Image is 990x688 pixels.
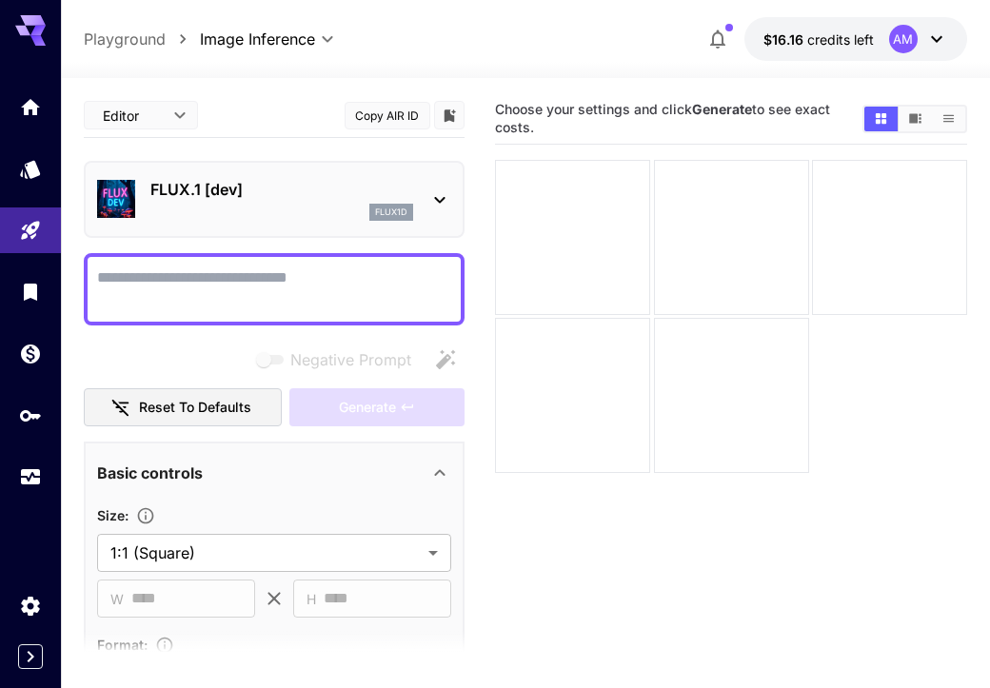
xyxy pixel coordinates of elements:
[103,106,162,126] span: Editor
[252,347,426,371] span: Negative prompts are not compatible with the selected model.
[290,348,411,371] span: Negative Prompt
[345,102,430,129] button: Copy AIR ID
[97,462,203,484] p: Basic controls
[807,31,874,48] span: credits left
[932,107,965,131] button: Show images in list view
[307,588,316,610] span: H
[129,506,163,525] button: Adjust the dimensions of the generated image by specifying its width and height in pixels, or sel...
[84,388,282,427] button: Reset to defaults
[19,95,42,119] div: Home
[375,206,407,219] p: flux1d
[84,28,200,50] nav: breadcrumb
[864,107,898,131] button: Show images in grid view
[744,17,967,61] button: $16.15712AM
[19,465,42,489] div: Usage
[97,170,451,228] div: FLUX.1 [dev]flux1d
[19,594,42,618] div: Settings
[763,31,807,48] span: $16.16
[441,104,458,127] button: Add to library
[899,107,932,131] button: Show images in video view
[19,219,42,243] div: Playground
[19,342,42,365] div: Wallet
[889,25,918,53] div: AM
[692,101,752,117] b: Generate
[19,403,42,427] div: API Keys
[495,101,830,135] span: Choose your settings and click to see exact costs.
[150,178,413,201] p: FLUX.1 [dev]
[862,105,967,133] div: Show images in grid viewShow images in video viewShow images in list view
[110,588,124,610] span: W
[19,280,42,304] div: Library
[200,28,315,50] span: Image Inference
[110,541,421,564] span: 1:1 (Square)
[763,29,874,49] div: $16.15712
[97,507,129,523] span: Size :
[19,157,42,181] div: Models
[97,450,451,496] div: Basic controls
[84,28,166,50] a: Playground
[18,644,43,669] button: Expand sidebar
